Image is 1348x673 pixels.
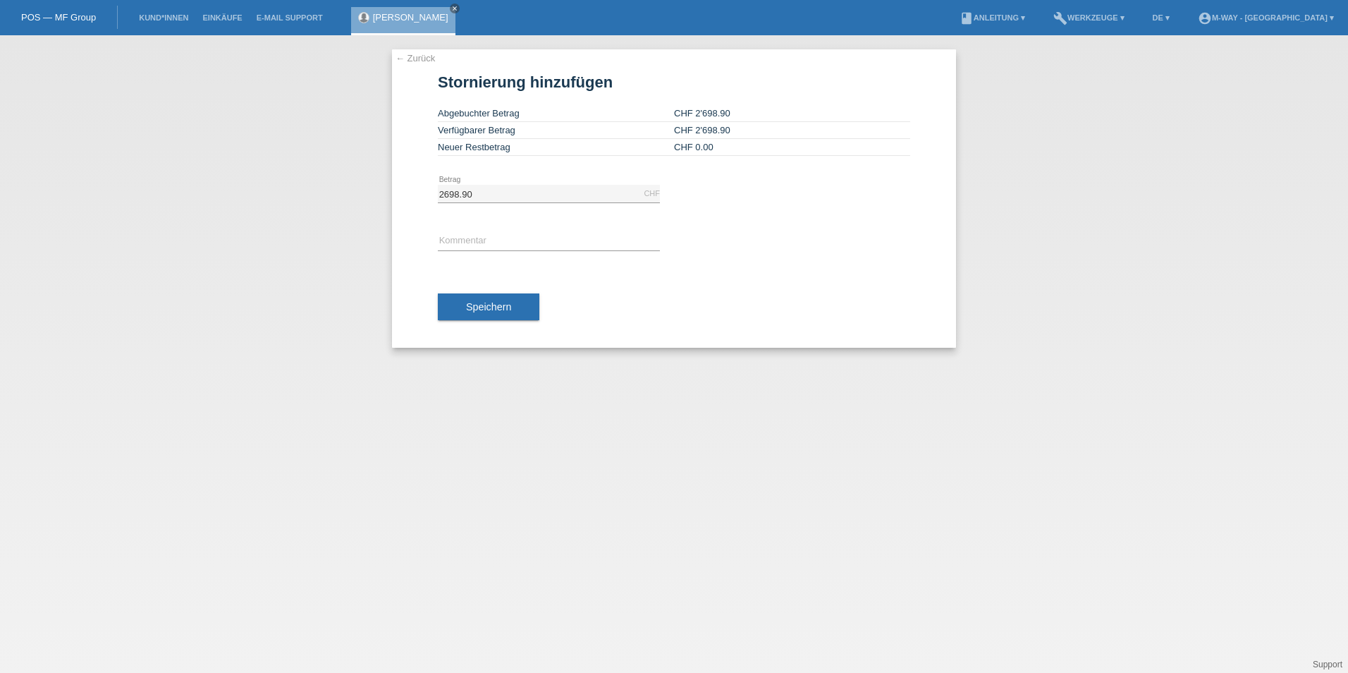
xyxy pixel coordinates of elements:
a: [PERSON_NAME] [373,12,448,23]
a: Kund*innen [132,13,195,22]
button: Speichern [438,293,539,320]
td: Neuer Restbetrag [438,139,674,156]
span: CHF 2'698.90 [674,108,730,119]
a: close [450,4,460,13]
div: CHF [644,189,660,198]
span: Speichern [466,301,511,313]
a: Support [1313,660,1342,669]
a: bookAnleitung ▾ [952,13,1032,22]
a: DE ▾ [1146,13,1177,22]
a: account_circlem-way - [GEOGRAPHIC_DATA] ▾ [1191,13,1341,22]
a: buildWerkzeuge ▾ [1046,13,1132,22]
h1: Stornierung hinzufügen [438,73,910,91]
i: close [451,5,458,12]
a: POS — MF Group [21,12,96,23]
a: E-Mail Support [250,13,330,22]
i: build [1053,11,1067,25]
a: Einkäufe [195,13,249,22]
i: book [960,11,974,25]
span: CHF 0.00 [674,142,713,152]
td: Abgebuchter Betrag [438,105,674,122]
td: Verfügbarer Betrag [438,122,674,139]
a: ← Zurück [396,53,435,63]
i: account_circle [1198,11,1212,25]
span: CHF 2'698.90 [674,125,730,135]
